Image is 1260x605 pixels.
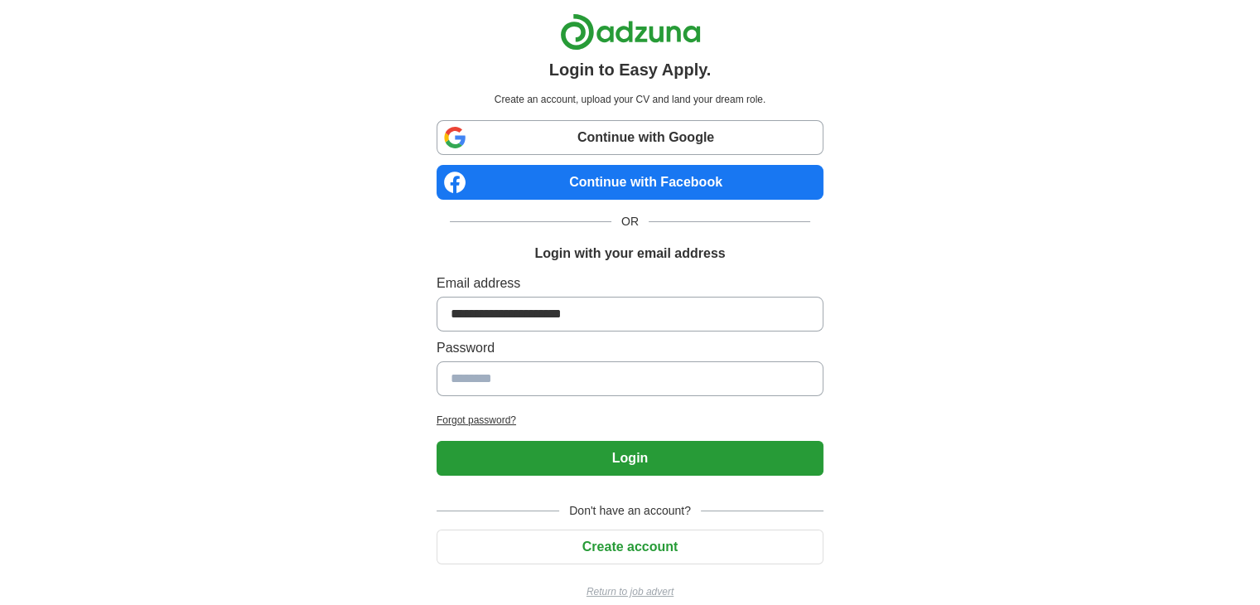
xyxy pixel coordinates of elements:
[437,165,823,200] a: Continue with Facebook
[437,441,823,476] button: Login
[437,338,823,358] label: Password
[611,213,649,230] span: OR
[559,502,701,520] span: Don't have an account?
[560,13,701,51] img: Adzuna logo
[440,92,820,107] p: Create an account, upload your CV and land your dream role.
[437,530,823,564] button: Create account
[534,244,725,264] h1: Login with your email address
[549,57,712,82] h1: Login to Easy Apply.
[437,540,823,554] a: Create account
[437,273,823,293] label: Email address
[437,413,823,428] a: Forgot password?
[437,584,823,599] a: Return to job advert
[437,120,823,155] a: Continue with Google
